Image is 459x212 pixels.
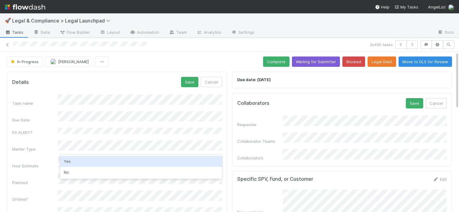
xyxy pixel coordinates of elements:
[448,4,454,10] img: avatar_ba22fd42-677f-4b89-aaa3-073be741e398.png
[12,129,58,135] div: P0 ALERT?
[58,59,89,64] span: [PERSON_NAME]
[50,59,56,65] img: avatar_b5be9b1b-4537-4870-b8e7-50cc2287641b.png
[12,163,58,169] div: Hour Estimate
[433,177,447,182] a: Edit
[433,28,459,38] a: Docs
[12,100,58,106] div: Task name
[29,28,55,38] a: Data
[406,98,423,108] button: Save
[237,155,283,161] div: Collaborators
[370,42,393,48] span: 2 of 30 tasks
[368,56,396,67] button: Legal Debt
[394,4,418,10] a: My Tasks
[394,5,418,9] span: My Tasks
[237,121,283,128] div: Requester
[95,28,125,38] a: Layout
[181,77,198,87] button: Save
[192,28,226,38] a: Analytics
[60,156,222,167] div: Yes
[12,196,58,202] div: Ontime?
[237,100,269,106] h5: Collaborators
[226,28,259,38] a: Settings
[263,56,289,67] button: Complete
[125,28,164,38] a: Automation
[12,180,58,186] div: Planned
[164,28,192,38] a: Team
[12,79,29,85] h5: Details
[201,77,222,87] button: Cancel
[10,59,39,64] span: In Progress
[12,117,58,123] div: Due Date
[12,18,113,24] span: Legal & Compliance > Legal Launchpad
[60,167,222,178] div: No
[342,56,365,67] button: Blocked
[60,29,90,35] span: Flow Builder
[5,18,11,23] span: 🚀
[5,2,45,12] img: logo-inverted-e16ddd16eac7371096b0.svg
[292,56,340,67] button: Waiting for Submitter
[426,98,447,108] button: Cancel
[5,29,24,35] span: Tasks
[375,4,389,10] div: Help
[428,5,446,9] span: AngelList
[7,56,43,67] button: In Progress
[237,176,313,182] h5: Specific SPV, Fund, or Customer
[237,77,271,82] strong: Due date: [DATE]
[12,146,58,152] div: Matter Type
[237,138,283,144] div: Collaborator Teams
[55,28,95,38] a: Flow Builder
[399,56,452,67] button: Move to DLS for Review
[45,56,93,67] button: [PERSON_NAME]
